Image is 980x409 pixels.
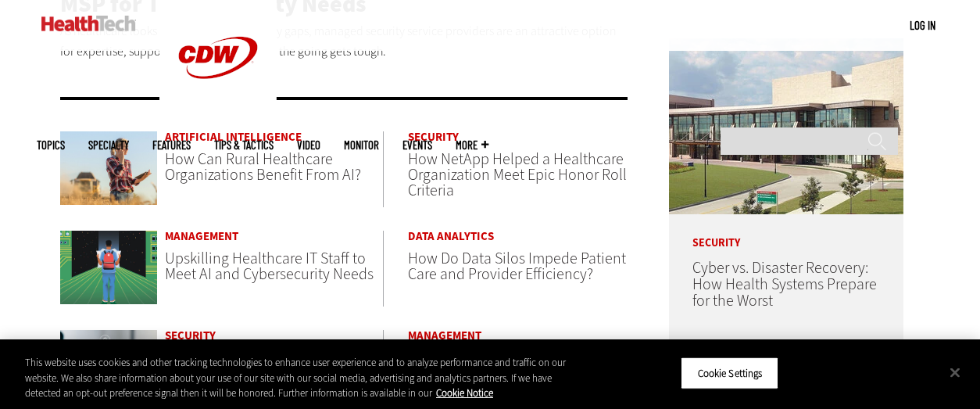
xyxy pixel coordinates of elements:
a: Features [152,139,191,151]
a: Management [408,330,627,342]
a: CDW [159,103,277,120]
a: Upskilling Healthcare IT Staff to Meet AI and Cybersecurity Needs [165,248,374,285]
a: Security [408,131,627,143]
p: Security [669,214,903,249]
span: More [456,139,488,151]
a: More information about your privacy [436,386,493,400]
a: Log in [910,18,935,32]
a: Cyber vs. Disaster Recovery: How Health Systems Prepare for the Worst [692,257,877,311]
a: How NetApp Helped a Healthcare Organization Meet Epic Honor Roll Criteria [408,149,627,201]
span: Topics [37,139,65,151]
span: Specialty [88,139,129,151]
div: User menu [910,17,935,34]
img: University of Vermont Medical Center’s main campus [669,38,903,214]
a: MonITor [344,139,379,151]
a: Security [165,330,383,342]
img: man with map and backpack navigates data center concept [60,231,157,304]
a: Data Analytics [408,231,627,242]
div: This website uses cookies and other tracking technologies to enhance user experience and to analy... [25,355,588,401]
img: Person logging into their computer [60,330,157,404]
button: Cookie Settings [681,357,778,389]
button: Close [938,355,972,389]
img: Home [41,16,136,31]
a: Events [402,139,432,151]
a: How Do Data Silos Impede Patient Care and Provider Efficiency? [408,248,626,285]
a: Tips & Tactics [214,139,274,151]
a: Video [297,139,320,151]
a: Management [165,231,383,242]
